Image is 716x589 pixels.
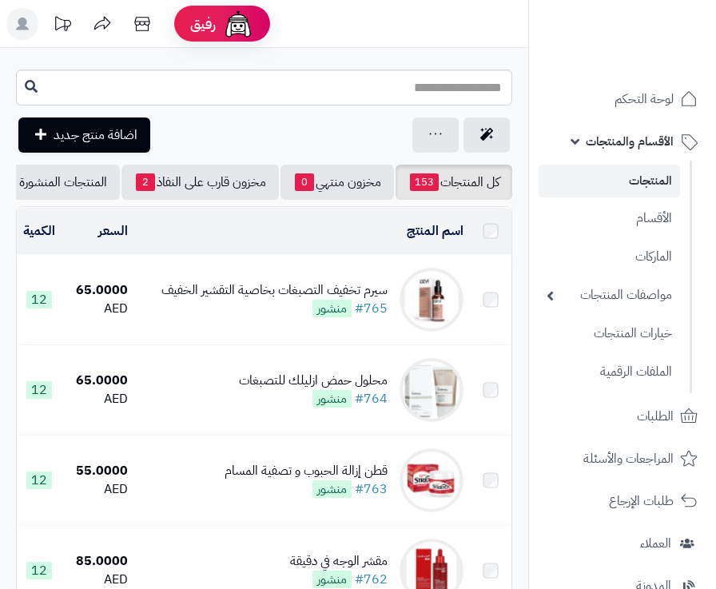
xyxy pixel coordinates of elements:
div: 85.0000 [68,552,128,571]
a: مخزون قارب على النفاذ2 [121,165,279,200]
div: محلول حمض ازليلك للتصبغات [239,372,388,390]
span: الطلبات [637,405,674,428]
a: العملاء [539,524,706,563]
a: الطلبات [539,397,706,436]
span: 12 [26,381,52,399]
a: #762 [355,570,388,589]
a: السعر [98,221,128,241]
span: المراجعات والأسئلة [583,448,674,470]
div: 55.0000 [68,462,128,480]
div: قطن إزالة الحبوب و تصفية المسام [225,462,388,480]
a: اسم المنتج [407,221,463,241]
div: 65.0000 [68,281,128,300]
div: AED [68,390,128,408]
div: سيرم تخفيف التصبغات بخاصية التقشير الخفيف [161,281,388,300]
a: المنتجات [539,165,680,197]
span: منشور [312,390,352,408]
a: كل المنتجات153 [396,165,512,200]
span: طلبات الإرجاع [609,490,674,512]
span: رفيق [190,14,216,34]
span: منشور [312,300,352,317]
a: لوحة التحكم [539,80,706,118]
div: AED [68,300,128,318]
a: طلبات الإرجاع [539,482,706,520]
span: 12 [26,562,52,579]
a: الملفات الرقمية [539,355,680,389]
span: منشور [312,480,352,498]
a: خيارات المنتجات [539,316,680,351]
div: مقشر الوجه في دقيقة [290,552,388,571]
span: لوحة التحكم [615,88,674,110]
a: الأقسام [539,201,680,236]
div: AED [68,571,128,589]
span: العملاء [640,532,671,555]
span: 153 [410,173,439,191]
span: 2 [136,173,155,191]
span: 12 [26,472,52,489]
span: 12 [26,291,52,308]
a: مواصفات المنتجات [539,278,680,312]
img: سيرم تخفيف التصبغات بخاصية التقشير الخفيف [400,268,463,332]
img: قطن إزالة الحبوب و تصفية المسام [400,448,463,512]
span: منشور [312,571,352,588]
a: الماركات [539,240,680,274]
a: اضافة منتج جديد [18,117,150,153]
div: AED [68,480,128,499]
img: محلول حمض ازليلك للتصبغات [400,358,463,422]
a: مخزون منتهي0 [280,165,394,200]
span: اضافة منتج جديد [54,125,137,145]
a: المراجعات والأسئلة [539,440,706,478]
a: تحديثات المنصة [42,8,82,44]
div: 65.0000 [68,372,128,390]
img: logo-2.png [607,41,701,74]
span: الأقسام والمنتجات [586,130,674,153]
img: ai-face.png [222,8,254,40]
a: #764 [355,389,388,408]
span: 0 [295,173,314,191]
a: #763 [355,480,388,499]
a: الكمية [23,221,55,241]
a: #765 [355,299,388,318]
